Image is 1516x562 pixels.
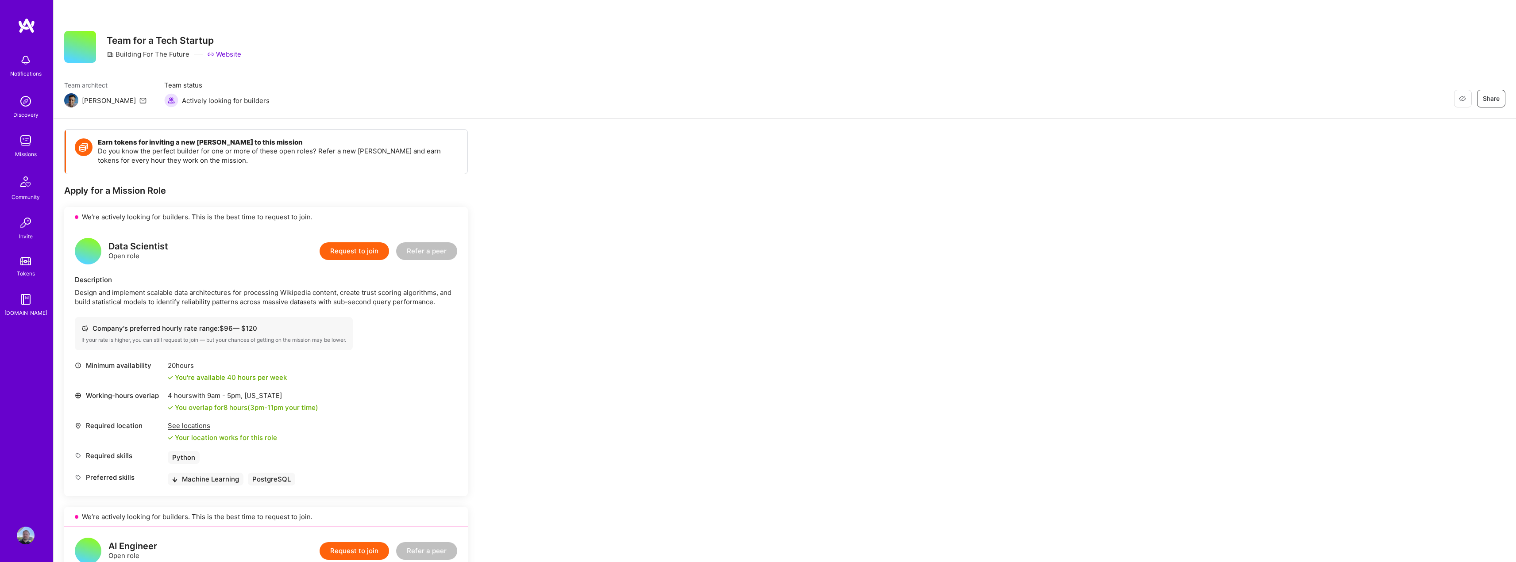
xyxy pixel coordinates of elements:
div: Your location works for this role [168,433,277,442]
h3: Team for a Tech Startup [107,35,241,46]
div: We’re actively looking for builders. This is the best time to request to join. [64,207,468,227]
img: Token icon [75,138,93,156]
div: You overlap for 8 hours ( your time) [175,403,318,412]
i: icon Check [168,405,173,410]
i: icon World [75,392,81,399]
div: Tokens [17,269,35,278]
div: [PERSON_NAME] [82,96,136,105]
div: You're available 40 hours per week [168,373,287,382]
div: Notifications [10,69,42,78]
button: Share [1477,90,1505,107]
div: 20 hours [168,361,287,370]
p: Do you know the perfect builder for one or more of these open roles? Refer a new [PERSON_NAME] an... [98,146,459,165]
i: icon Cash [81,325,88,332]
a: User Avatar [15,527,37,544]
img: Team Architect [64,93,78,107]
img: bell [17,51,35,69]
div: Minimum availability [75,361,163,370]
img: teamwork [17,132,35,149]
i: icon BlackArrowDown [172,477,177,482]
img: Community [15,171,36,192]
h4: Earn tokens for inviting a new [PERSON_NAME] to this mission [98,138,459,146]
span: Share [1483,94,1500,103]
div: We’re actively looking for builders. This is the best time to request to join. [64,507,468,527]
button: Refer a peer [396,542,457,560]
img: guide book [17,291,35,308]
i: icon Check [168,375,173,380]
i: icon Location [75,422,81,429]
span: 9am - 5pm , [205,391,244,400]
div: If your rate is higher, you can still request to join — but your chances of getting on the missio... [81,336,346,344]
i: icon Mail [139,97,147,104]
div: Preferred skills [75,473,163,482]
div: Machine Learning [168,473,243,486]
div: Discovery [13,110,39,119]
i: icon Tag [75,474,81,481]
button: Request to join [320,542,389,560]
span: 3pm - 11pm [250,403,283,412]
div: Python [168,451,200,464]
i: icon Tag [75,452,81,459]
div: Description [75,275,457,284]
i: icon Check [168,435,173,440]
i: icon CompanyGray [107,51,114,58]
div: Company's preferred hourly rate range: $ 96 — $ 120 [81,324,346,333]
div: Building For The Future [107,50,189,59]
img: User Avatar [17,527,35,544]
div: Required skills [75,451,163,460]
div: See locations [168,421,277,430]
img: tokens [20,257,31,265]
div: Required location [75,421,163,430]
div: [DOMAIN_NAME] [4,308,47,317]
img: logo [18,18,35,34]
a: Website [207,50,241,59]
i: icon EyeClosed [1459,95,1466,102]
i: icon Clock [75,362,81,369]
span: Team architect [64,80,147,90]
div: Design and implement scalable data architectures for processing Wikipedia content, create trust s... [75,288,457,306]
div: Invite [19,232,33,241]
span: Team status [164,80,270,90]
div: Open role [108,542,157,560]
div: PostgreSQL [248,473,295,486]
div: Data Scientist [108,242,168,251]
span: Actively looking for builders [182,96,270,105]
div: Apply for a Mission Role [64,185,468,196]
div: AI Engineer [108,542,157,551]
div: Community [12,192,40,202]
div: Missions [15,149,37,159]
div: Open role [108,242,168,260]
div: Working-hours overlap [75,391,163,400]
button: Refer a peer [396,242,457,260]
button: Request to join [320,242,389,260]
img: Invite [17,214,35,232]
div: 4 hours with [US_STATE] [168,391,318,400]
img: discovery [17,92,35,110]
img: Actively looking for builders [164,93,178,107]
